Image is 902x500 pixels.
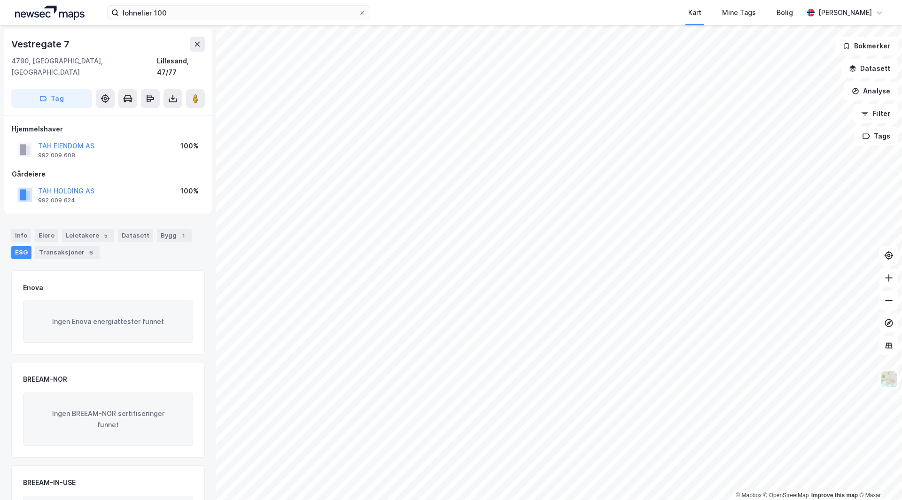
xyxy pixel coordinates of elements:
div: Eiere [35,229,58,242]
iframe: Chat Widget [855,455,902,500]
img: logo.a4113a55bc3d86da70a041830d287a7e.svg [15,6,85,20]
a: Improve this map [811,492,858,499]
div: Transaksjoner [35,246,100,259]
div: Ingen BREEAM-NOR sertifiseringer funnet [23,392,193,446]
div: Kontrollprogram for chat [855,455,902,500]
div: 1 [179,231,188,240]
div: 100% [180,140,199,152]
div: Enova [23,282,43,293]
div: BREEAM-NOR [23,374,67,385]
img: Z [880,370,898,388]
button: Datasett [841,59,898,78]
div: Datasett [118,229,153,242]
div: Info [11,229,31,242]
button: Filter [853,104,898,123]
div: 992 009 624 [38,197,75,204]
div: Kart [688,7,701,18]
div: 992 009 608 [38,152,75,159]
button: Tag [11,89,92,108]
div: Gårdeiere [12,169,204,180]
div: [PERSON_NAME] [818,7,872,18]
div: ESG [11,246,31,259]
div: Lillesand, 47/77 [157,55,205,78]
div: BREEAM-IN-USE [23,477,76,488]
a: Mapbox [736,492,762,499]
div: 4790, [GEOGRAPHIC_DATA], [GEOGRAPHIC_DATA] [11,55,157,78]
button: Analyse [844,82,898,100]
input: Søk på adresse, matrikkel, gårdeiere, leietakere eller personer [119,6,358,20]
div: Mine Tags [722,7,756,18]
div: 100% [180,185,199,197]
div: Hjemmelshaver [12,123,204,135]
div: Bolig [777,7,793,18]
button: Tags [855,127,898,146]
div: 5 [101,231,110,240]
div: Vestregate 7 [11,37,71,52]
div: Ingen Enova energiattester funnet [23,300,193,343]
div: Leietakere [62,229,114,242]
div: Bygg [157,229,192,242]
button: Bokmerker [835,37,898,55]
div: 6 [86,248,96,257]
a: OpenStreetMap [763,492,809,499]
